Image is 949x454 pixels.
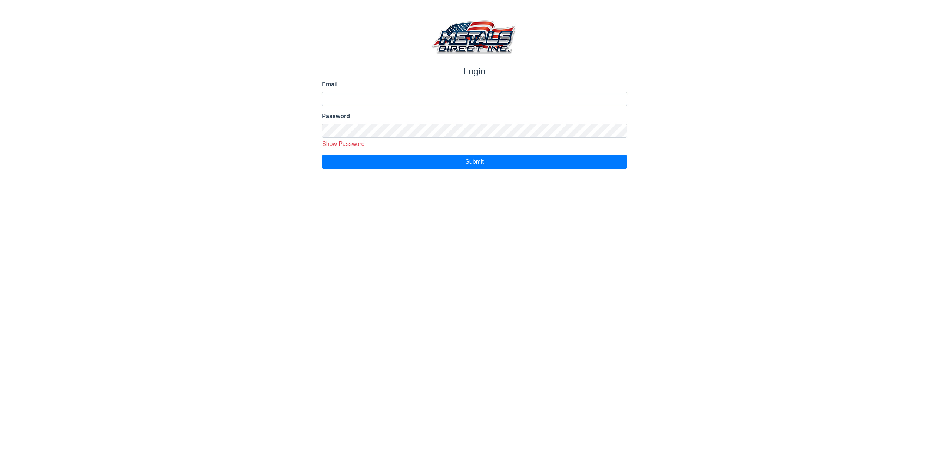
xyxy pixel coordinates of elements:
[465,158,484,165] span: Submit
[322,155,627,169] button: Submit
[322,112,627,121] label: Password
[322,80,627,89] label: Email
[322,141,365,147] span: Show Password
[319,139,367,149] button: Show Password
[322,66,627,77] h1: Login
